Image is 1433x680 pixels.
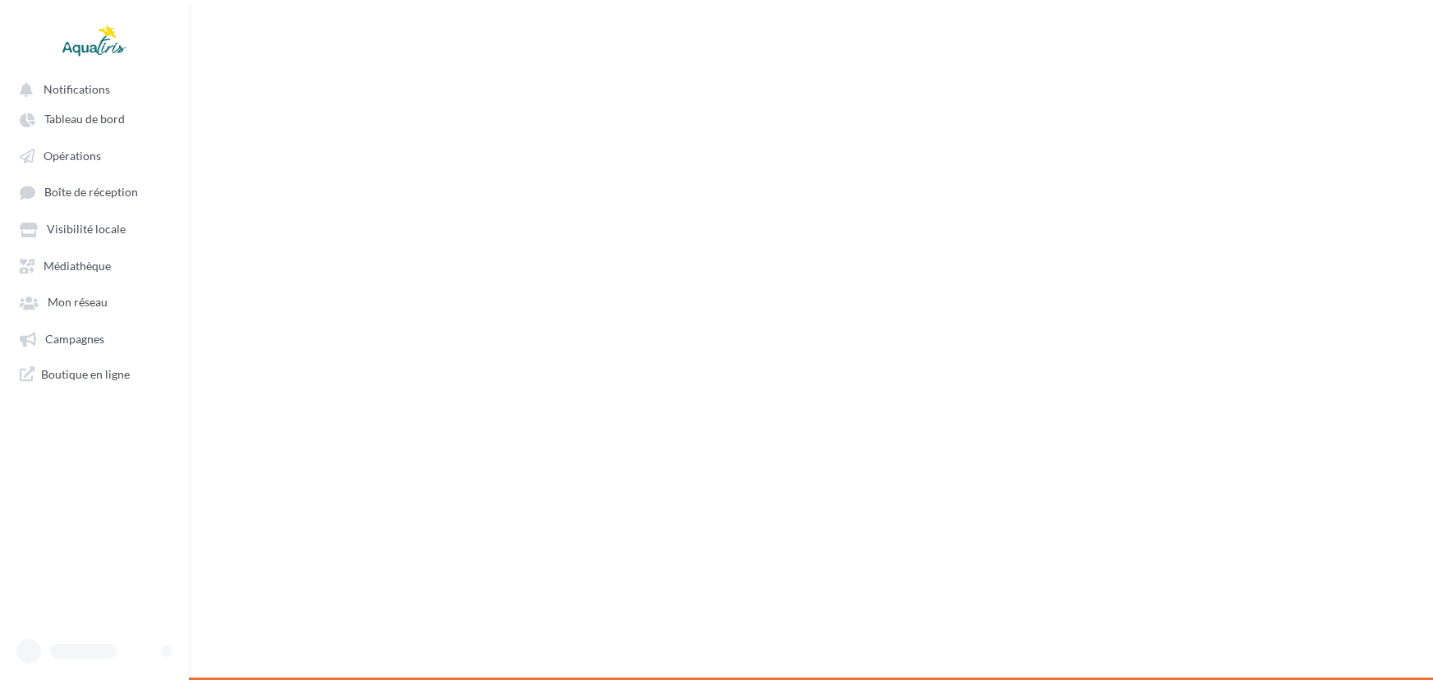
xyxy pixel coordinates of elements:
[10,214,179,243] a: Visibilité locale
[10,103,179,133] a: Tableau de bord
[48,296,108,310] span: Mon réseau
[10,287,179,316] a: Mon réseau
[10,177,179,207] a: Boîte de réception
[44,113,125,126] span: Tableau de bord
[44,149,101,163] span: Opérations
[47,223,126,237] span: Visibilité locale
[45,332,104,346] span: Campagnes
[10,324,179,353] a: Campagnes
[44,186,138,200] span: Boîte de réception
[44,82,110,96] span: Notifications
[44,259,111,273] span: Médiathèque
[10,140,179,170] a: Opérations
[41,366,130,382] span: Boutique en ligne
[10,360,179,388] a: Boutique en ligne
[10,250,179,280] a: Médiathèque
